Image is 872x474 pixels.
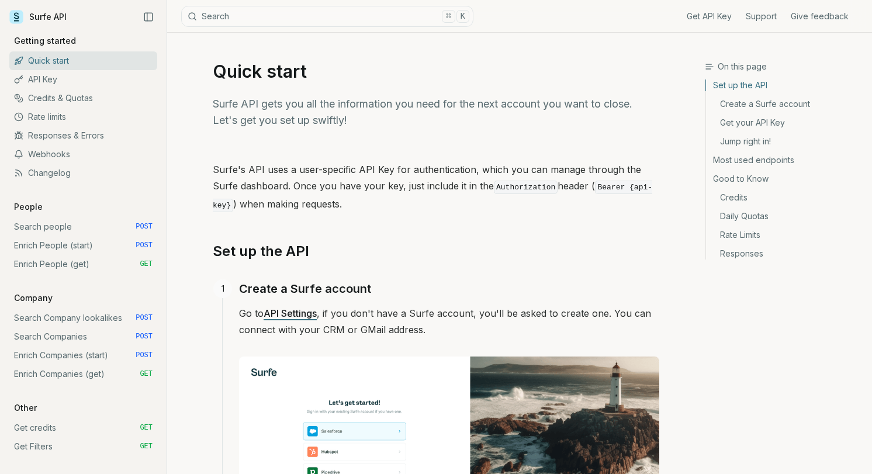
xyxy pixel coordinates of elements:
[706,113,863,132] a: Get your API Key
[239,305,659,338] p: Go to , if you don't have a Surfe account, you'll be asked to create one. You can connect with yo...
[9,402,41,414] p: Other
[9,126,157,145] a: Responses & Errors
[456,10,469,23] kbd: K
[140,260,153,269] span: GET
[9,145,157,164] a: Webhooks
[9,236,157,255] a: Enrich People (start) POST
[9,255,157,274] a: Enrich People (get) GET
[140,8,157,26] button: Collapse Sidebar
[687,11,732,22] a: Get API Key
[9,327,157,346] a: Search Companies POST
[140,423,153,433] span: GET
[9,108,157,126] a: Rate limits
[9,309,157,327] a: Search Company lookalikes POST
[213,161,659,214] p: Surfe's API uses a user-specific API Key for authentication, which you can manage through the Sur...
[9,365,157,383] a: Enrich Companies (get) GET
[140,442,153,451] span: GET
[706,79,863,95] a: Set up the API
[791,11,849,22] a: Give feedback
[9,70,157,89] a: API Key
[706,207,863,226] a: Daily Quotas
[136,351,153,360] span: POST
[706,169,863,188] a: Good to Know
[494,181,558,194] code: Authorization
[239,279,371,298] a: Create a Surfe account
[706,188,863,207] a: Credits
[136,313,153,323] span: POST
[442,10,455,23] kbd: ⌘
[706,244,863,260] a: Responses
[9,51,157,70] a: Quick start
[213,242,309,261] a: Set up the API
[140,369,153,379] span: GET
[9,418,157,437] a: Get credits GET
[706,132,863,151] a: Jump right in!
[9,201,47,213] p: People
[705,61,863,72] h3: On this page
[9,217,157,236] a: Search people POST
[9,8,67,26] a: Surfe API
[136,241,153,250] span: POST
[9,35,81,47] p: Getting started
[9,164,157,182] a: Changelog
[706,95,863,113] a: Create a Surfe account
[9,292,57,304] p: Company
[136,222,153,231] span: POST
[706,151,863,169] a: Most used endpoints
[9,437,157,456] a: Get Filters GET
[181,6,473,27] button: Search⌘K
[9,346,157,365] a: Enrich Companies (start) POST
[746,11,777,22] a: Support
[9,89,157,108] a: Credits & Quotas
[264,307,317,319] a: API Settings
[213,96,659,129] p: Surfe API gets you all the information you need for the next account you want to close. Let's get...
[136,332,153,341] span: POST
[213,61,659,82] h1: Quick start
[706,226,863,244] a: Rate Limits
